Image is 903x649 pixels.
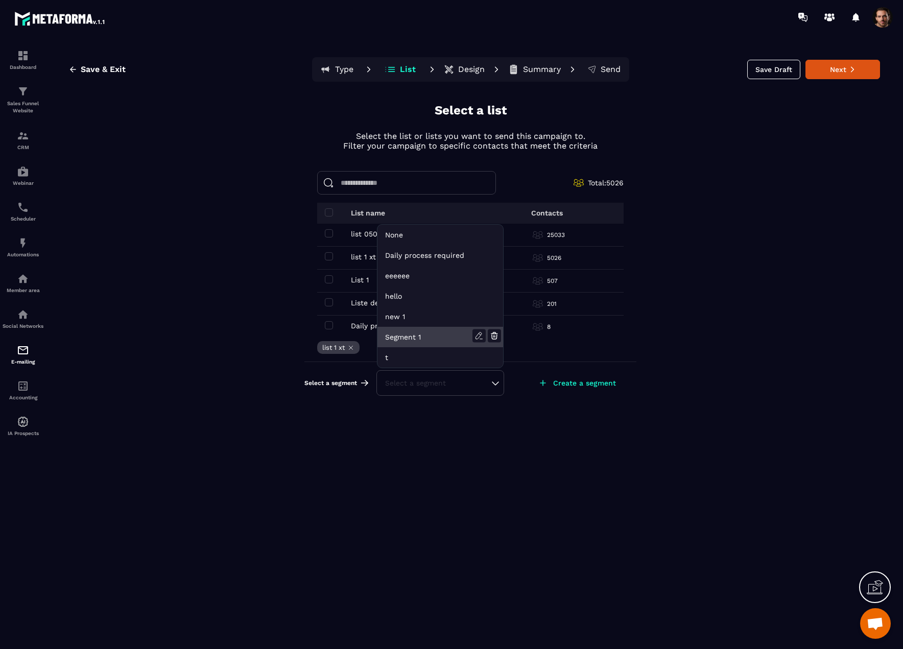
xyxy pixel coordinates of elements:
p: list 1 xt [322,344,345,351]
img: formation [17,50,29,62]
li: Daily process required [377,245,503,266]
button: List [377,59,423,80]
a: automationsautomationsWebinar [3,158,43,194]
button: Summary [505,59,564,80]
p: Sales Funnel Website [3,100,43,114]
img: logo [14,9,106,28]
p: Member area [3,287,43,293]
p: Send [601,64,621,75]
span: Save & Exit [81,64,126,75]
p: List [400,64,416,75]
a: formationformationDashboard [3,42,43,78]
p: CRM [3,145,43,150]
button: Design [441,59,488,80]
button: Send [581,59,627,80]
p: Webinar [3,180,43,186]
p: list 0509 [351,230,382,238]
img: automations [17,165,29,178]
p: Accounting [3,395,43,400]
p: Summary [523,64,561,75]
p: Select the list or lists you want to send this campaign to. [343,131,598,141]
p: IA Prospects [3,430,43,436]
p: Scheduler [3,216,43,222]
img: automations [17,237,29,249]
button: Type [314,59,360,80]
span: Select a segment [304,379,357,387]
p: Daily process 21/1 [351,322,412,330]
img: automations [17,416,29,428]
div: Open chat [860,608,891,639]
a: automationsautomationsMember area [3,265,43,301]
li: new 1 [377,306,503,327]
p: list 1 xt [351,253,376,261]
a: schedulerschedulerScheduler [3,194,43,229]
p: Contacts [531,209,563,217]
p: 25033 [547,231,565,239]
a: formationformationSales Funnel Website [3,78,43,122]
a: automationsautomationsAutomations [3,229,43,265]
p: List 1 [351,276,369,284]
p: 201 [547,300,557,308]
button: Next [805,60,880,79]
p: Design [458,64,485,75]
li: t [377,347,503,368]
img: scheduler [17,201,29,213]
p: Filter your campaign to specific contacts that meet the criteria [343,141,598,151]
p: Liste de christian 2 [351,299,419,307]
p: Social Networks [3,323,43,329]
p: Automations [3,252,43,257]
img: social-network [17,308,29,321]
li: eeeeee [377,266,503,286]
button: Save & Exit [61,60,133,79]
span: Total: 5026 [588,179,624,187]
p: Dashboard [3,64,43,70]
p: 5026 [547,254,561,262]
p: 8 [547,323,551,331]
li: Segment 1 [377,327,503,347]
a: accountantaccountantAccounting [3,372,43,408]
p: List name [351,209,385,217]
img: email [17,344,29,356]
p: E-mailing [3,359,43,365]
p: Type [335,64,353,75]
a: emailemailE-mailing [3,336,43,372]
button: Save Draft [747,60,800,79]
a: formationformationCRM [3,122,43,158]
img: formation [17,130,29,142]
img: accountant [17,380,29,392]
li: hello [377,286,503,306]
li: None [377,225,503,245]
a: social-networksocial-networkSocial Networks [3,301,43,336]
p: 507 [547,277,558,285]
img: automations [17,273,29,285]
img: formation [17,85,29,98]
p: Create a segment [553,379,616,387]
p: Select a list [435,102,507,119]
